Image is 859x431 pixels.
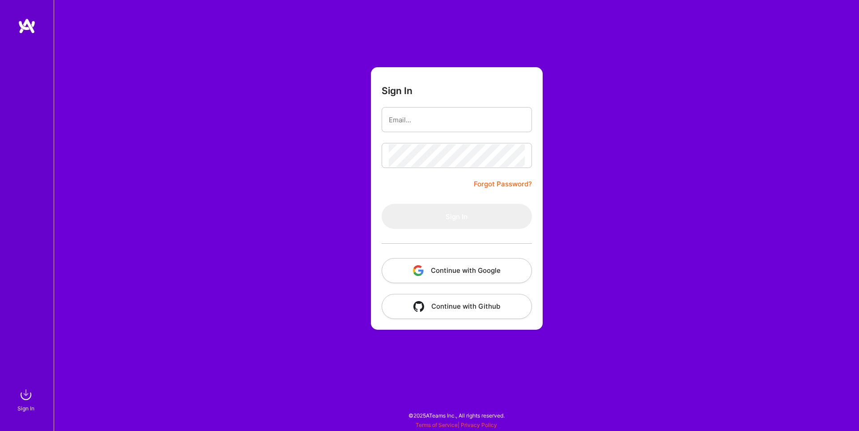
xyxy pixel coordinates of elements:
[17,386,35,404] img: sign in
[18,18,36,34] img: logo
[416,422,497,428] span: |
[382,204,532,229] button: Sign In
[416,422,458,428] a: Terms of Service
[474,179,532,190] a: Forgot Password?
[17,404,34,413] div: Sign In
[389,108,525,131] input: Email...
[413,301,424,312] img: icon
[19,386,35,413] a: sign inSign In
[54,404,859,427] div: © 2025 ATeams Inc., All rights reserved.
[382,258,532,283] button: Continue with Google
[461,422,497,428] a: Privacy Policy
[413,265,424,276] img: icon
[382,85,412,96] h3: Sign In
[382,294,532,319] button: Continue with Github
